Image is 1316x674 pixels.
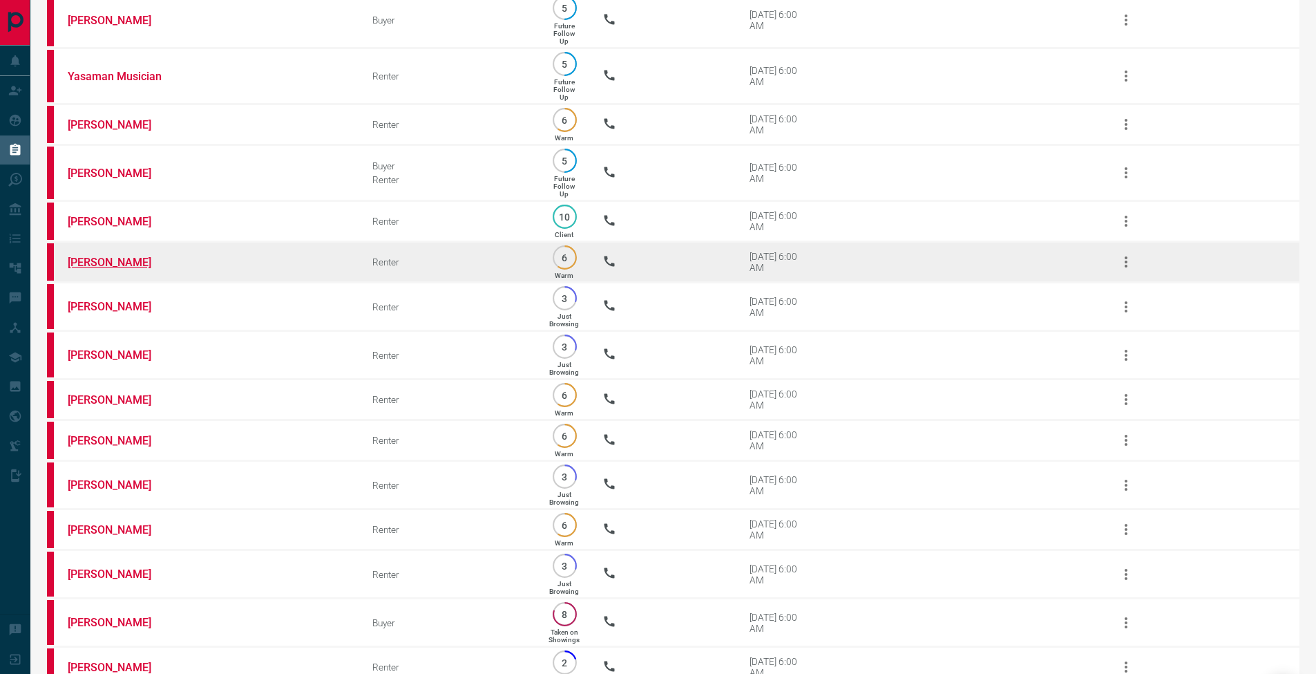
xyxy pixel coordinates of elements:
[372,394,526,405] div: Renter
[560,341,570,352] p: 3
[560,59,570,69] p: 5
[68,348,171,362] a: [PERSON_NAME]
[372,350,526,361] div: Renter
[750,251,808,273] div: [DATE] 6:00 AM
[560,3,570,13] p: 5
[750,113,808,135] div: [DATE] 6:00 AM
[47,381,54,418] div: property.ca
[560,212,570,222] p: 10
[560,156,570,166] p: 5
[750,518,808,541] div: [DATE] 6:00 AM
[372,15,526,26] div: Buyer
[553,175,575,198] p: Future Follow Up
[372,160,526,171] div: Buyer
[750,389,808,411] div: [DATE] 6:00 AM
[750,9,808,31] div: [DATE] 6:00 AM
[560,431,570,441] p: 6
[750,344,808,366] div: [DATE] 6:00 AM
[47,50,54,102] div: property.ca
[560,657,570,668] p: 2
[555,409,573,417] p: Warm
[68,393,171,406] a: [PERSON_NAME]
[750,296,808,318] div: [DATE] 6:00 AM
[560,561,570,571] p: 3
[555,450,573,458] p: Warm
[68,215,171,228] a: [PERSON_NAME]
[68,14,171,27] a: [PERSON_NAME]
[750,612,808,634] div: [DATE] 6:00 AM
[47,600,54,645] div: property.ca
[372,569,526,580] div: Renter
[549,491,579,506] p: Just Browsing
[750,563,808,586] div: [DATE] 6:00 AM
[750,474,808,496] div: [DATE] 6:00 AM
[553,78,575,101] p: Future Follow Up
[549,312,579,328] p: Just Browsing
[372,480,526,491] div: Renter
[750,65,808,87] div: [DATE] 6:00 AM
[47,511,54,548] div: property.ca
[555,272,573,279] p: Warm
[549,628,580,644] p: Taken on Showings
[68,616,171,629] a: [PERSON_NAME]
[47,147,54,199] div: property.ca
[560,115,570,125] p: 6
[553,22,575,45] p: Future Follow Up
[560,471,570,482] p: 3
[549,580,579,595] p: Just Browsing
[47,243,54,281] div: property.ca
[560,390,570,400] p: 6
[560,609,570,619] p: 8
[555,231,573,238] p: Client
[47,284,54,329] div: property.ca
[750,210,808,232] div: [DATE] 6:00 AM
[68,256,171,269] a: [PERSON_NAME]
[555,539,573,547] p: Warm
[47,422,54,459] div: property.ca
[372,174,526,185] div: Renter
[68,167,171,180] a: [PERSON_NAME]
[549,361,579,376] p: Just Browsing
[560,252,570,263] p: 6
[750,429,808,451] div: [DATE] 6:00 AM
[372,256,526,268] div: Renter
[68,434,171,447] a: [PERSON_NAME]
[560,293,570,303] p: 3
[68,661,171,674] a: [PERSON_NAME]
[68,70,171,83] a: Yasaman Musician
[372,301,526,312] div: Renter
[372,71,526,82] div: Renter
[47,203,54,240] div: property.ca
[372,524,526,535] div: Renter
[68,523,171,536] a: [PERSON_NAME]
[372,216,526,227] div: Renter
[47,333,54,377] div: property.ca
[750,162,808,184] div: [DATE] 6:00 AM
[372,119,526,130] div: Renter
[68,300,171,313] a: [PERSON_NAME]
[68,568,171,581] a: [PERSON_NAME]
[372,662,526,673] div: Renter
[372,617,526,628] div: Buyer
[47,552,54,597] div: property.ca
[560,520,570,530] p: 6
[47,462,54,507] div: property.ca
[555,134,573,142] p: Warm
[68,478,171,492] a: [PERSON_NAME]
[68,118,171,131] a: [PERSON_NAME]
[372,435,526,446] div: Renter
[47,106,54,143] div: property.ca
